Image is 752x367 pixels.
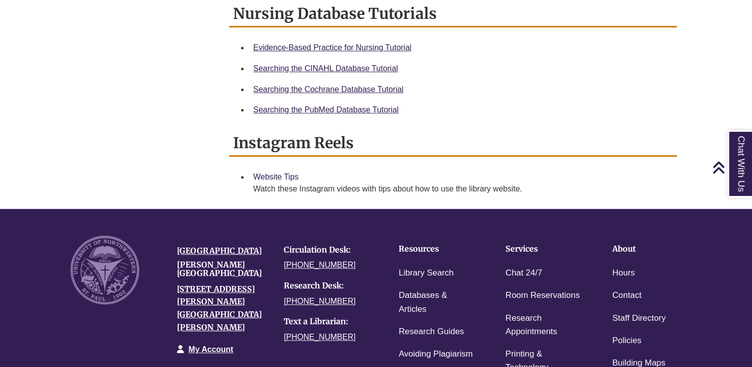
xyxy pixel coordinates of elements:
h2: Instagram Reels [229,130,676,157]
a: Chat 24/7 [505,266,542,280]
div: Watch these Instagram videos with tips about how to use the library website. [253,183,668,195]
a: [PHONE_NUMBER] [284,333,355,341]
a: Library Search [399,266,454,280]
a: Room Reservations [505,288,580,303]
a: [PHONE_NUMBER] [284,297,355,305]
a: Searching the PubMed Database Tutorial [253,105,399,114]
a: Research Guides [399,325,464,339]
h4: Research Desk: [284,281,376,290]
a: Avoiding Plagiarism [399,347,473,362]
h4: [PERSON_NAME][GEOGRAPHIC_DATA] [177,261,269,278]
a: Contact [612,288,642,303]
a: Website Tips [253,173,298,181]
h4: About [612,245,688,254]
a: Policies [612,334,642,348]
a: Searching the Cochrane Database Tutorial [253,85,403,93]
a: Searching the CINAHL Database Tutorial [253,64,398,73]
a: Staff Directory [612,311,666,326]
a: Research Appointments [505,311,582,339]
h4: Text a Librarian: [284,317,376,326]
a: Hours [612,266,635,280]
img: UNW seal [71,236,140,305]
a: Databases & Articles [399,288,475,316]
a: Back to Top [712,161,750,174]
h2: Nursing Database Tutorials [229,1,676,27]
h4: Circulation Desk: [284,246,376,255]
a: [PHONE_NUMBER] [284,261,355,269]
a: Evidence-Based Practice for Nursing Tutorial [253,43,411,52]
a: My Account [188,345,233,354]
h4: Services [505,245,582,254]
a: [GEOGRAPHIC_DATA] [177,246,262,256]
a: [STREET_ADDRESS][PERSON_NAME][GEOGRAPHIC_DATA][PERSON_NAME] [177,284,262,332]
h4: Resources [399,245,475,254]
